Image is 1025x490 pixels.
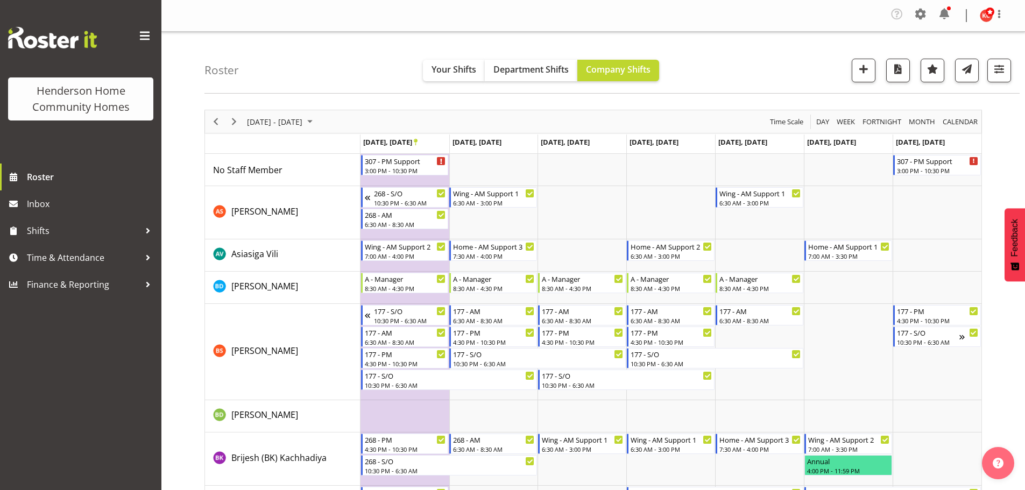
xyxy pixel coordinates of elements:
div: Billie Sothern"s event - 177 - AM Begin From Tuesday, September 23, 2025 at 6:30:00 AM GMT+12:00 ... [449,305,537,325]
a: [PERSON_NAME] [231,280,298,293]
span: Roster [27,169,156,185]
span: [PERSON_NAME] [231,345,298,357]
div: Billie Sothern"s event - 177 - S/O Begin From Sunday, September 21, 2025 at 10:30:00 PM GMT+12:00... [361,305,449,325]
div: 6:30 AM - 8:30 AM [365,338,446,346]
button: Month [941,115,980,129]
div: 10:30 PM - 6:30 AM [542,381,712,389]
div: 4:30 PM - 10:30 PM [631,338,712,346]
button: Timeline Month [907,115,937,129]
div: 7:00 AM - 3:30 PM [808,445,889,453]
div: A - Manager [719,273,801,284]
div: Asiasiga Vili"s event - Home - AM Support 1 Begin From Saturday, September 27, 2025 at 7:00:00 AM... [804,240,892,261]
div: 10:30 PM - 6:30 AM [374,316,446,325]
div: 177 - PM [542,327,623,338]
span: [DATE], [DATE] [541,137,590,147]
div: Barbara Dunlop"s event - A - Manager Begin From Wednesday, September 24, 2025 at 8:30:00 AM GMT+1... [538,273,626,293]
div: Arshdeep Singh"s event - Wing - AM Support 1 Begin From Friday, September 26, 2025 at 6:30:00 AM ... [716,187,803,208]
span: Feedback [1010,219,1020,257]
div: 7:30 AM - 4:00 PM [453,252,534,260]
div: 4:30 PM - 10:30 PM [897,316,978,325]
a: [PERSON_NAME] [231,344,298,357]
div: Billie Sothern"s event - 177 - AM Begin From Thursday, September 25, 2025 at 6:30:00 AM GMT+12:00... [627,305,715,325]
div: 177 - AM [453,306,534,316]
div: 177 - AM [542,306,623,316]
div: A - Manager [631,273,712,284]
div: 6:30 AM - 8:30 AM [365,220,446,229]
div: 7:00 AM - 3:30 PM [808,252,889,260]
div: 268 - S/O [365,456,535,466]
span: [PERSON_NAME] [231,280,298,292]
div: 268 - PM [365,434,446,445]
span: [DATE], [DATE] [363,137,418,147]
div: Arshdeep Singh"s event - 268 - AM Begin From Monday, September 22, 2025 at 6:30:00 AM GMT+12:00 E... [361,209,449,229]
div: Asiasiga Vili"s event - Home - AM Support 2 Begin From Thursday, September 25, 2025 at 6:30:00 AM... [627,240,715,261]
span: Department Shifts [493,63,569,75]
span: Asiasiga Vili [231,248,278,260]
div: Asiasiga Vili"s event - Wing - AM Support 2 Begin From Monday, September 22, 2025 at 7:00:00 AM G... [361,240,449,261]
div: 4:30 PM - 10:30 PM [453,338,534,346]
div: 8:30 AM - 4:30 PM [453,284,534,293]
div: 177 - S/O [542,370,712,381]
div: 7:00 AM - 4:00 PM [365,252,446,260]
img: Rosterit website logo [8,27,97,48]
button: Download a PDF of the roster according to the set date range. [886,59,910,82]
div: 8:30 AM - 4:30 PM [719,284,801,293]
span: [DATE], [DATE] [630,137,678,147]
div: 6:30 AM - 3:00 PM [453,198,534,207]
div: 307 - PM Support [365,155,446,166]
span: Company Shifts [586,63,651,75]
button: Your Shifts [423,60,485,81]
div: 4:30 PM - 10:30 PM [365,359,446,368]
div: Billie Sothern"s event - 177 - PM Begin From Tuesday, September 23, 2025 at 4:30:00 PM GMT+12:00 ... [449,326,537,347]
td: No Staff Member resource [205,154,360,186]
div: 6:30 AM - 8:30 AM [453,316,534,325]
div: 6:30 AM - 8:30 AM [542,316,623,325]
span: [PERSON_NAME] [231,409,298,421]
div: Billie Sothern"s event - 177 - PM Begin From Sunday, September 28, 2025 at 4:30:00 PM GMT+13:00 E... [893,305,981,325]
a: No Staff Member [213,164,282,176]
div: Wing - AM Support 1 [631,434,712,445]
div: 177 - S/O [631,349,801,359]
div: Brijesh (BK) Kachhadiya"s event - Wing - AM Support 1 Begin From Thursday, September 25, 2025 at ... [627,434,715,454]
button: Department Shifts [485,60,577,81]
div: Henderson Home Community Homes [19,83,143,115]
div: 3:00 PM - 10:30 PM [365,166,446,175]
div: Brijesh (BK) Kachhadiya"s event - 268 - PM Begin From Monday, September 22, 2025 at 4:30:00 PM GM... [361,434,449,454]
span: Time Scale [769,115,804,129]
div: 4:30 PM - 10:30 PM [365,445,446,453]
div: Billie Sothern"s event - 177 - AM Begin From Friday, September 26, 2025 at 6:30:00 AM GMT+12:00 E... [716,305,803,325]
div: 177 - PM [453,327,534,338]
div: 10:30 PM - 6:30 AM [365,466,535,475]
div: 177 - S/O [897,327,959,338]
button: Previous [209,115,223,129]
div: 6:30 AM - 3:00 PM [542,445,623,453]
div: Billie Sothern"s event - 177 - S/O Begin From Tuesday, September 23, 2025 at 10:30:00 PM GMT+12:0... [449,348,626,368]
div: Brijesh (BK) Kachhadiya"s event - Wing - AM Support 2 Begin From Saturday, September 27, 2025 at ... [804,434,892,454]
div: Brijesh (BK) Kachhadiya"s event - Home - AM Support 3 Begin From Friday, September 26, 2025 at 7:... [716,434,803,454]
div: 177 - S/O [374,306,446,316]
span: Week [836,115,856,129]
div: 177 - PM [631,327,712,338]
td: Billie Sothern resource [205,304,360,400]
div: 7:30 AM - 4:00 PM [719,445,801,453]
div: Home - AM Support 3 [453,241,534,252]
button: Feedback - Show survey [1005,208,1025,281]
div: Billie Sothern"s event - 177 - AM Begin From Wednesday, September 24, 2025 at 6:30:00 AM GMT+12:0... [538,305,626,325]
div: Arshdeep Singh"s event - 268 - S/O Begin From Sunday, September 21, 2025 at 10:30:00 PM GMT+12:00... [361,187,449,208]
div: 4:30 PM - 10:30 PM [542,338,623,346]
button: Send a list of all shifts for the selected filtered period to all rostered employees. [955,59,979,82]
div: Brijesh (BK) Kachhadiya"s event - 268 - AM Begin From Tuesday, September 23, 2025 at 6:30:00 AM G... [449,434,537,454]
button: Fortnight [861,115,903,129]
span: [DATE], [DATE] [807,137,856,147]
span: Finance & Reporting [27,276,140,293]
div: Billie Sothern"s event - 177 - PM Begin From Wednesday, September 24, 2025 at 4:30:00 PM GMT+12:0... [538,326,626,347]
div: Brijesh (BK) Kachhadiya"s event - 268 - S/O Begin From Monday, September 22, 2025 at 10:30:00 PM ... [361,455,538,475]
div: Brijesh (BK) Kachhadiya"s event - Wing - AM Support 1 Begin From Wednesday, September 24, 2025 at... [538,434,626,454]
a: Asiasiga Vili [231,247,278,260]
div: 6:30 AM - 3:00 PM [631,252,712,260]
button: Time Scale [768,115,805,129]
div: Asiasiga Vili"s event - Home - AM Support 3 Begin From Tuesday, September 23, 2025 at 7:30:00 AM ... [449,240,537,261]
div: 10:30 PM - 6:30 AM [631,359,801,368]
span: Inbox [27,196,156,212]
